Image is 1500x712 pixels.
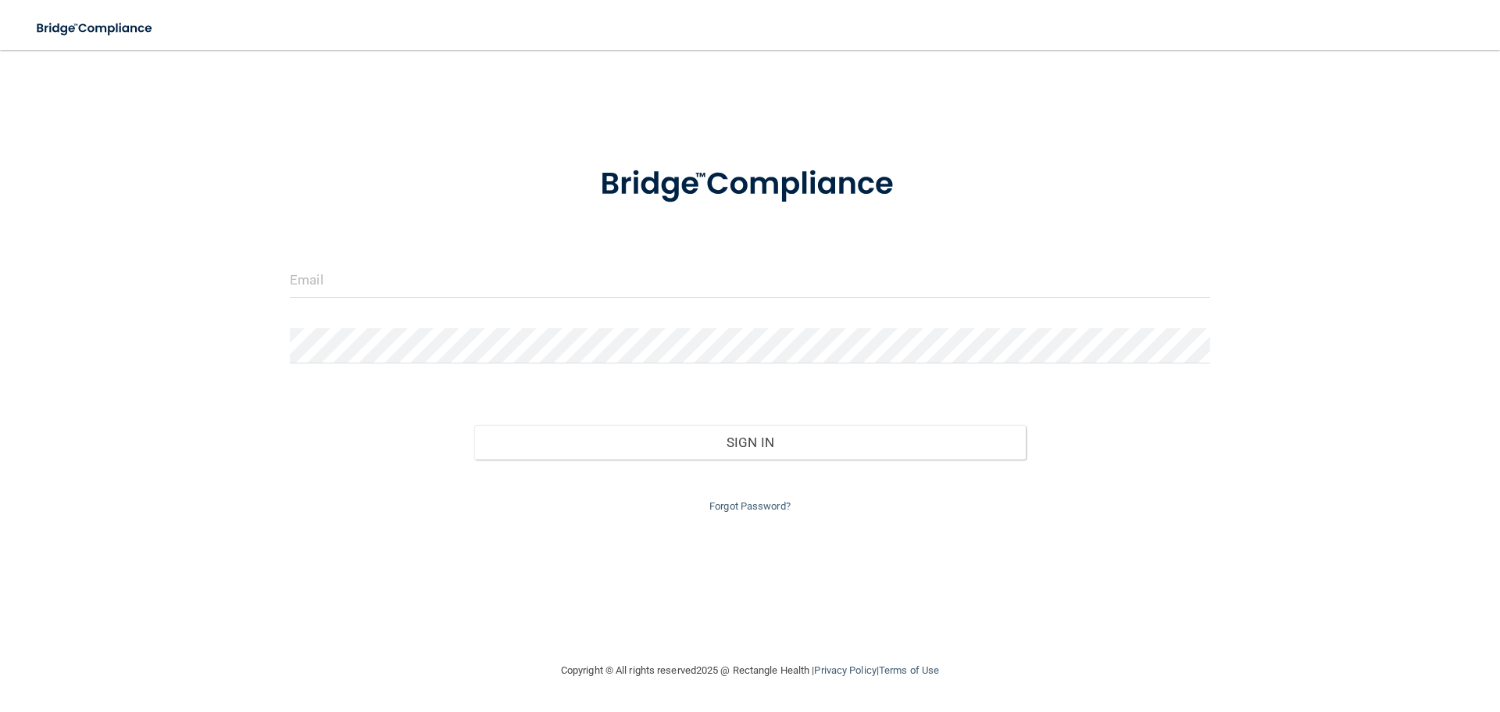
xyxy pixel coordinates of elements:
[465,646,1035,696] div: Copyright © All rights reserved 2025 @ Rectangle Health | |
[474,425,1027,460] button: Sign In
[568,144,932,225] img: bridge_compliance_login_screen.278c3ca4.svg
[23,13,167,45] img: bridge_compliance_login_screen.278c3ca4.svg
[709,500,791,512] a: Forgot Password?
[814,664,876,676] a: Privacy Policy
[290,263,1210,298] input: Email
[879,664,939,676] a: Terms of Use
[1230,601,1481,664] iframe: Drift Widget Chat Controller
